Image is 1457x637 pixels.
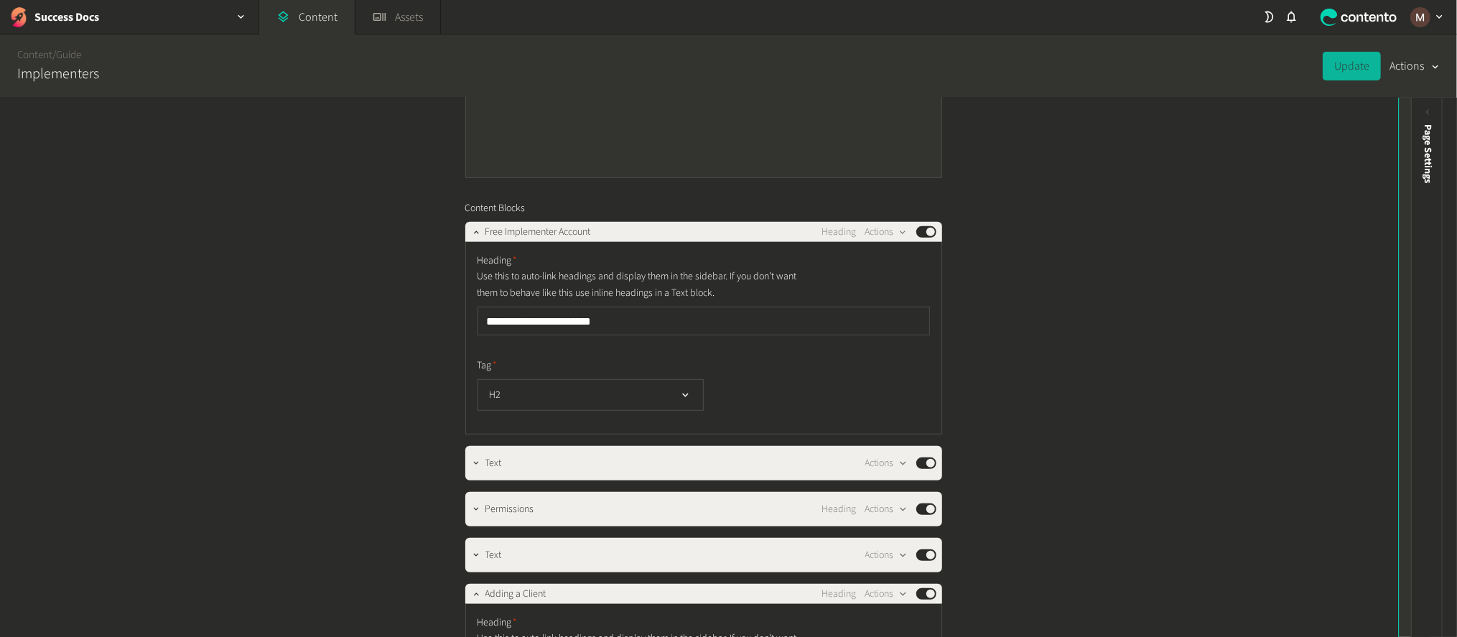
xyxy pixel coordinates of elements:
[865,501,908,518] button: Actions
[865,223,908,241] button: Actions
[485,225,591,240] span: Free Implementer Account
[1389,52,1440,80] button: Actions
[865,585,908,603] button: Actions
[822,225,857,240] span: Heading
[822,587,857,602] span: Heading
[9,7,29,27] img: Success Docs
[478,615,518,631] span: Heading
[485,587,546,602] span: Adding a Client
[56,47,81,62] a: Guide
[1323,52,1381,80] button: Update
[865,547,908,564] button: Actions
[865,455,908,472] button: Actions
[17,47,52,62] a: Content
[17,63,99,85] h2: Implementers
[34,9,99,26] h2: Success Docs
[52,47,56,62] span: /
[822,502,857,517] span: Heading
[1407,124,1423,160] div: Preview
[485,502,534,517] span: Permissions
[478,379,704,411] button: H2
[478,358,498,373] span: Tag
[1420,124,1435,183] span: Page Settings
[485,548,502,563] span: Text
[1410,7,1430,27] img: Marinel G
[485,456,502,471] span: Text
[465,201,526,216] span: Content Blocks
[478,254,518,269] span: Heading
[478,269,804,301] p: Use this to auto-link headings and display them in the sidebar. If you don’t want them to behave ...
